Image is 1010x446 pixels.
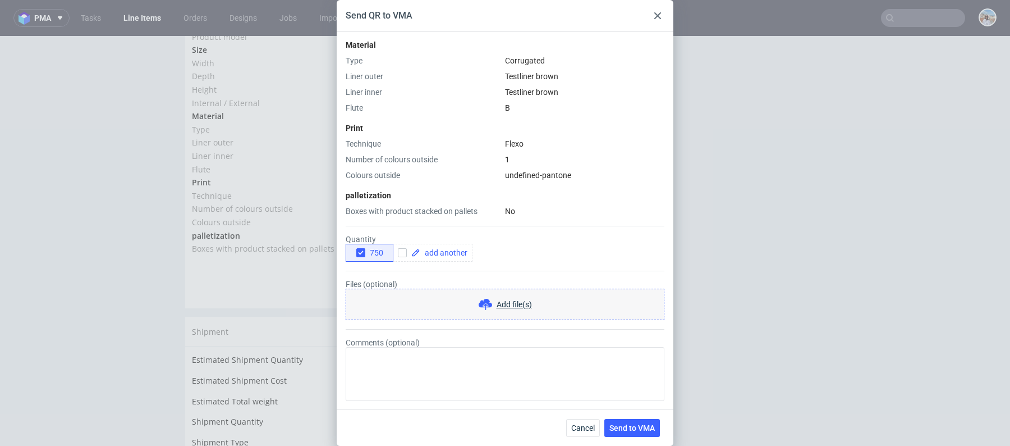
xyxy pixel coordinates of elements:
span: 1 [388,167,392,178]
td: Size [192,7,385,21]
span: Send to VMA [609,424,655,432]
div: Print [346,122,664,134]
td: Depth [192,34,385,47]
td: Liner inner [192,113,385,127]
td: Technique [192,153,385,167]
span: Flexo [388,154,407,165]
div: Technique [346,138,501,149]
div: Number of colours outside [346,154,501,165]
td: Unknown [381,317,579,338]
span: Testliner brown [388,115,447,125]
span: Testliner brown [505,72,558,81]
td: Unknown [381,359,579,380]
td: Material [192,74,385,87]
a: Download PDF [383,226,451,251]
span: B [505,103,510,112]
div: Liner outer [346,71,501,82]
td: Type [192,87,385,101]
div: Flute [346,102,501,113]
td: Number of colours outside [192,166,385,180]
td: Boxes with product stacked on pallets [192,206,385,220]
td: Width [192,21,385,34]
span: 260 mm [388,35,416,45]
span: No [388,207,398,218]
span: 1 [505,155,509,164]
td: Print [192,140,385,153]
button: Send to VMA [451,231,511,247]
span: Flexo [505,139,524,148]
td: Shipment Quantity [192,379,381,400]
label: Comments (optional) [346,338,664,401]
td: Estimated Shipment Cost [192,338,381,359]
span: undefined-pantone [505,171,571,180]
td: Unknown [381,338,579,359]
td: Shipment Type [192,400,381,421]
span: undefined-pantone [388,181,461,192]
td: pallet [381,400,579,421]
td: Estimated Total weight [192,359,381,380]
span: Testliner brown [505,88,558,97]
td: Height [192,47,385,61]
td: Colours outside [192,180,385,193]
td: Internal / External [192,61,385,74]
button: Send to VMA [604,419,660,437]
span: Add file(s) [497,299,532,310]
span: B [388,128,393,139]
span: 750 [365,248,383,257]
span: Testliner brown [388,101,447,112]
button: 750 [346,244,393,262]
button: Send to QMS [511,231,572,247]
td: Flute [192,127,385,140]
div: Material [346,39,664,51]
button: Cancel [566,419,600,437]
span: Corrugated [505,56,545,65]
td: Estimated Shipment Quantity [192,317,381,338]
td: 1 [381,379,579,400]
td: palletization [192,193,385,207]
div: Files (optional) [346,280,664,320]
span: 220 mm [388,48,416,59]
div: Send QR to VMA [346,10,412,22]
span: 680 mm [388,22,416,33]
td: Liner outer [192,100,385,113]
div: Quantity [346,235,664,262]
div: Boxes with product stacked on pallets [346,206,501,217]
div: Liner inner [346,87,501,98]
div: palletization [346,190,664,201]
div: Colours outside [346,170,501,181]
textarea: Comments (optional) [346,347,664,401]
div: Shipment [185,281,585,310]
span: Corrugated [388,88,430,99]
span: Cancel [571,424,595,432]
span: Internal [388,62,417,72]
span: No [505,207,515,216]
div: Type [346,55,501,66]
button: Manage shipments [504,288,579,303]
